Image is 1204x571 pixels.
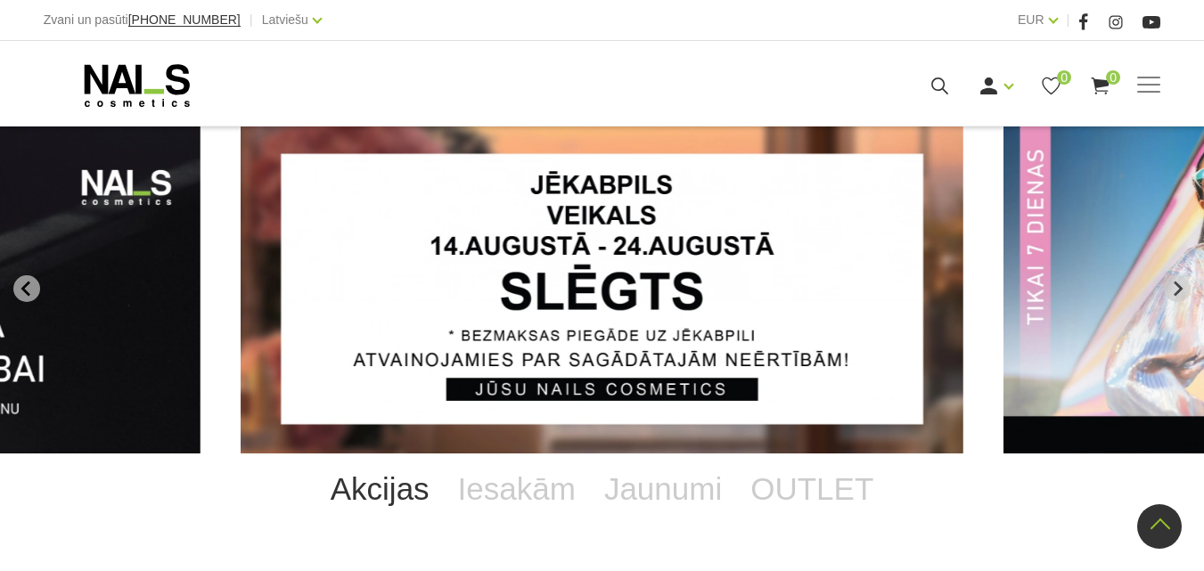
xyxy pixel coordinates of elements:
a: OUTLET [736,453,888,525]
a: Jaunumi [590,453,736,525]
button: Next slide [1164,275,1191,302]
a: 0 [1089,75,1111,97]
a: 0 [1040,75,1062,97]
a: EUR [1018,9,1044,30]
li: 1 of 12 [241,125,963,453]
span: [PHONE_NUMBER] [128,12,241,27]
span: 0 [1106,70,1120,85]
div: Zvani un pasūti [44,9,241,31]
span: 0 [1057,70,1071,85]
a: [PHONE_NUMBER] [128,13,241,27]
span: | [250,9,253,31]
a: Latviešu [262,9,308,30]
span: | [1067,9,1070,31]
a: Iesakām [444,453,590,525]
a: Akcijas [316,453,444,525]
button: Go to last slide [13,275,40,302]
